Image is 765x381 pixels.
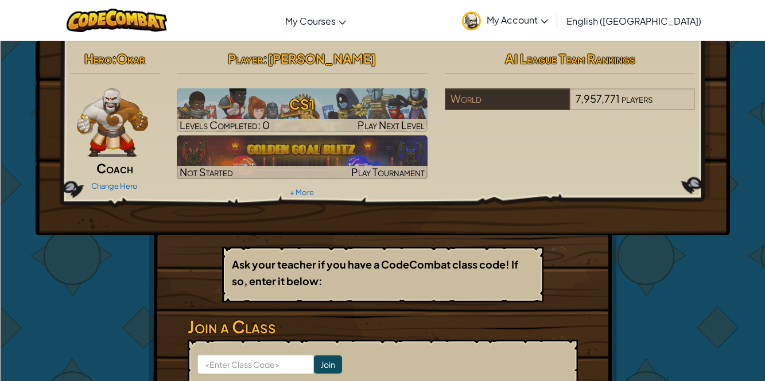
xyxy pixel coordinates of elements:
[177,91,428,117] h3: CS1
[566,15,701,27] span: English ([GEOGRAPHIC_DATA])
[177,88,428,132] a: Play Next Level
[456,2,554,38] a: My Account
[285,15,336,27] span: My Courses
[561,5,707,36] a: English ([GEOGRAPHIC_DATA])
[67,9,167,32] img: CodeCombat logo
[462,11,481,30] img: avatar
[487,14,548,26] span: My Account
[279,5,352,36] a: My Courses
